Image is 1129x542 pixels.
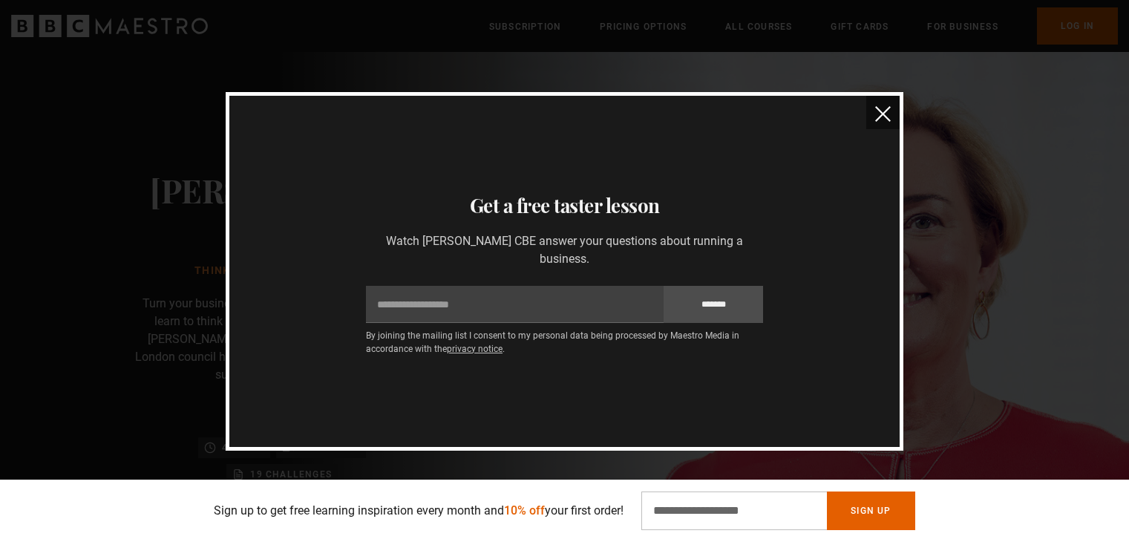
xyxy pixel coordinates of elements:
[447,344,503,354] a: privacy notice
[366,329,763,356] p: By joining the mailing list I consent to my personal data being processed by Maestro Media in acc...
[247,191,882,221] h3: Get a free taster lesson
[214,502,624,520] p: Sign up to get free learning inspiration every month and your first order!
[366,232,763,268] p: Watch [PERSON_NAME] CBE answer your questions about running a business.
[866,96,900,129] button: close
[827,492,914,530] button: Sign Up
[504,503,545,517] span: 10% off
